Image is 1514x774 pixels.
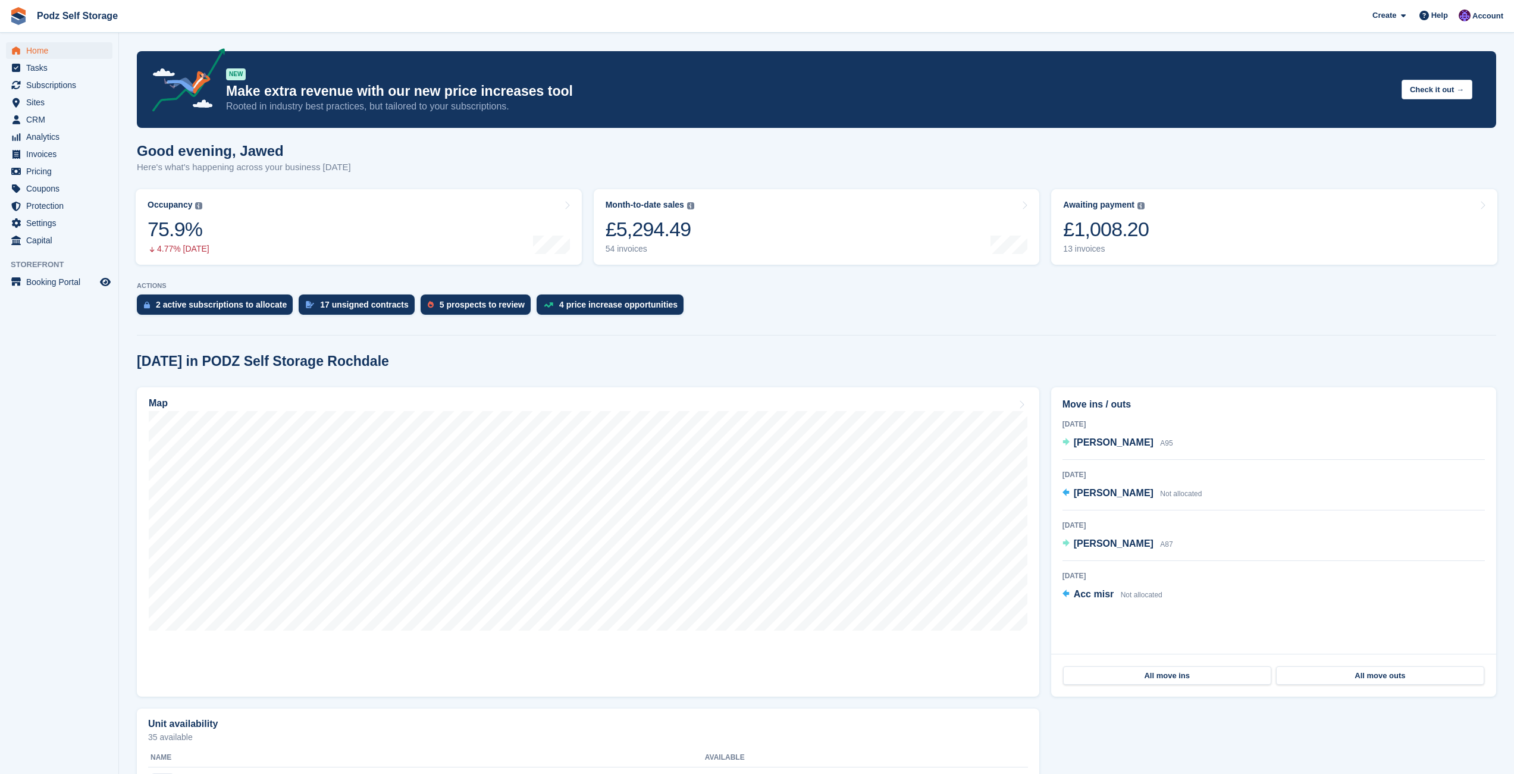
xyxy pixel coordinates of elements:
p: Make extra revenue with our new price increases tool [226,83,1392,100]
a: menu [6,274,112,290]
a: Preview store [98,275,112,289]
a: menu [6,163,112,180]
span: Subscriptions [26,77,98,93]
span: [PERSON_NAME] [1074,488,1153,498]
span: Create [1372,10,1396,21]
a: [PERSON_NAME] Not allocated [1062,486,1202,502]
p: ACTIONS [137,282,1496,290]
span: Account [1472,10,1503,22]
span: [PERSON_NAME] [1074,437,1153,447]
a: menu [6,129,112,145]
button: Check it out → [1402,80,1472,99]
span: [PERSON_NAME] [1074,538,1153,549]
a: All move ins [1063,666,1271,685]
div: [DATE] [1062,419,1485,430]
img: icon-info-grey-7440780725fd019a000dd9b08b2336e03edf1995a4989e88bcd33f0948082b44.svg [1137,202,1145,209]
a: menu [6,77,112,93]
img: price_increase_opportunities-93ffe204e8149a01c8c9dc8f82e8f89637d9d84a8eef4429ea346261dce0b2c0.svg [544,302,553,308]
p: Here's what's happening across your business [DATE] [137,161,351,174]
a: menu [6,146,112,162]
a: Podz Self Storage [32,6,123,26]
span: Help [1431,10,1448,21]
div: Awaiting payment [1063,200,1134,210]
div: Month-to-date sales [606,200,684,210]
span: Home [26,42,98,59]
h2: Unit availability [148,719,218,729]
img: icon-info-grey-7440780725fd019a000dd9b08b2336e03edf1995a4989e88bcd33f0948082b44.svg [687,202,694,209]
span: Acc misr [1074,589,1114,599]
a: Map [137,387,1039,697]
span: Pricing [26,163,98,180]
h1: Good evening, Jawed [137,143,351,159]
a: menu [6,198,112,214]
a: menu [6,59,112,76]
span: Storefront [11,259,118,271]
a: Month-to-date sales £5,294.49 54 invoices [594,189,1040,265]
h2: [DATE] in PODZ Self Storage Rochdale [137,353,389,369]
div: 13 invoices [1063,244,1149,254]
span: CRM [26,111,98,128]
div: NEW [226,68,246,80]
span: Booking Portal [26,274,98,290]
th: Name [148,748,705,767]
img: icon-info-grey-7440780725fd019a000dd9b08b2336e03edf1995a4989e88bcd33f0948082b44.svg [195,202,202,209]
a: menu [6,42,112,59]
h2: Move ins / outs [1062,397,1485,412]
div: 17 unsigned contracts [320,300,409,309]
div: £5,294.49 [606,217,694,242]
img: prospect-51fa495bee0391a8d652442698ab0144808aea92771e9ea1ae160a38d050c398.svg [428,301,434,308]
p: 35 available [148,733,1028,741]
img: active_subscription_to_allocate_icon-d502201f5373d7db506a760aba3b589e785aa758c864c3986d89f69b8ff3... [144,301,150,309]
div: 75.9% [148,217,209,242]
a: menu [6,180,112,197]
div: [DATE] [1062,571,1485,581]
th: Available [705,748,904,767]
span: Sites [26,94,98,111]
a: [PERSON_NAME] A87 [1062,537,1173,552]
span: Protection [26,198,98,214]
h2: Map [149,398,168,409]
span: Invoices [26,146,98,162]
a: 2 active subscriptions to allocate [137,294,299,321]
div: 54 invoices [606,244,694,254]
a: menu [6,232,112,249]
div: 5 prospects to review [440,300,525,309]
img: price-adjustments-announcement-icon-8257ccfd72463d97f412b2fc003d46551f7dbcb40ab6d574587a9cd5c0d94... [142,48,225,116]
a: 5 prospects to review [421,294,537,321]
a: menu [6,215,112,231]
a: menu [6,94,112,111]
span: Not allocated [1121,591,1162,599]
a: 17 unsigned contracts [299,294,421,321]
a: 4 price increase opportunities [537,294,689,321]
div: £1,008.20 [1063,217,1149,242]
a: [PERSON_NAME] A95 [1062,435,1173,451]
span: Settings [26,215,98,231]
div: 4.77% [DATE] [148,244,209,254]
span: Coupons [26,180,98,197]
div: 2 active subscriptions to allocate [156,300,287,309]
p: Rooted in industry best practices, but tailored to your subscriptions. [226,100,1392,113]
span: Analytics [26,129,98,145]
span: A95 [1160,439,1173,447]
img: stora-icon-8386f47178a22dfd0bd8f6a31ec36ba5ce8667c1dd55bd0f319d3a0aa187defe.svg [10,7,27,25]
a: Acc misr Not allocated [1062,587,1162,603]
a: menu [6,111,112,128]
span: Tasks [26,59,98,76]
img: contract_signature_icon-13c848040528278c33f63329250d36e43548de30e8caae1d1a13099fd9432cc5.svg [306,301,314,308]
span: Not allocated [1160,490,1202,498]
div: 4 price increase opportunities [559,300,678,309]
div: [DATE] [1062,520,1485,531]
span: Capital [26,232,98,249]
a: Awaiting payment £1,008.20 13 invoices [1051,189,1497,265]
a: Occupancy 75.9% 4.77% [DATE] [136,189,582,265]
a: All move outs [1276,666,1484,685]
div: Occupancy [148,200,192,210]
span: A87 [1160,540,1173,549]
img: Jawed Chowdhary [1459,10,1471,21]
div: [DATE] [1062,469,1485,480]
